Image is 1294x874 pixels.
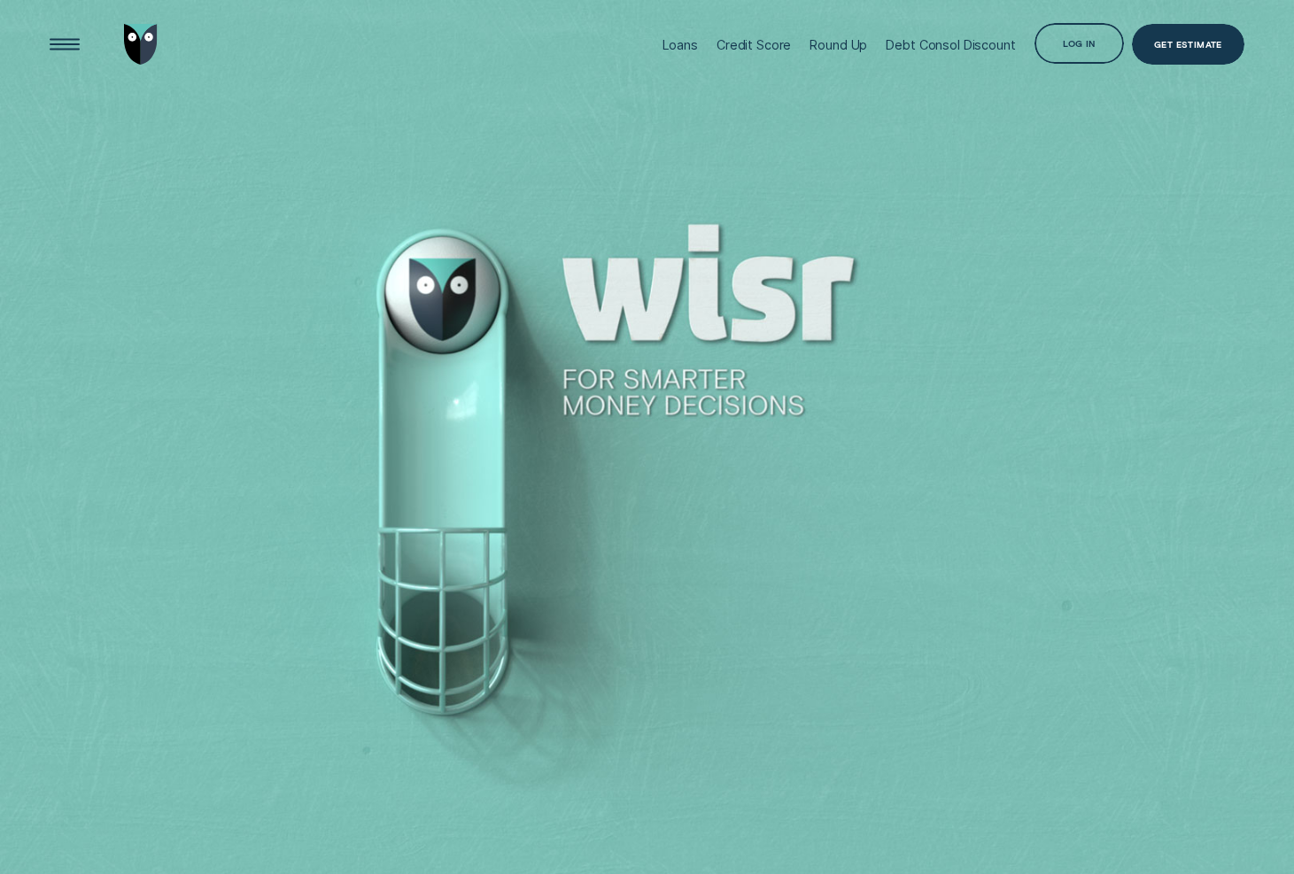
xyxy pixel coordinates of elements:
[1034,23,1124,64] button: Log in
[810,37,867,52] div: Round Up
[44,24,85,65] button: Open Menu
[124,24,158,65] img: Wisr
[662,37,698,52] div: Loans
[1132,24,1245,65] a: Get Estimate
[717,37,791,52] div: Credit Score
[886,37,1015,52] div: Debt Consol Discount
